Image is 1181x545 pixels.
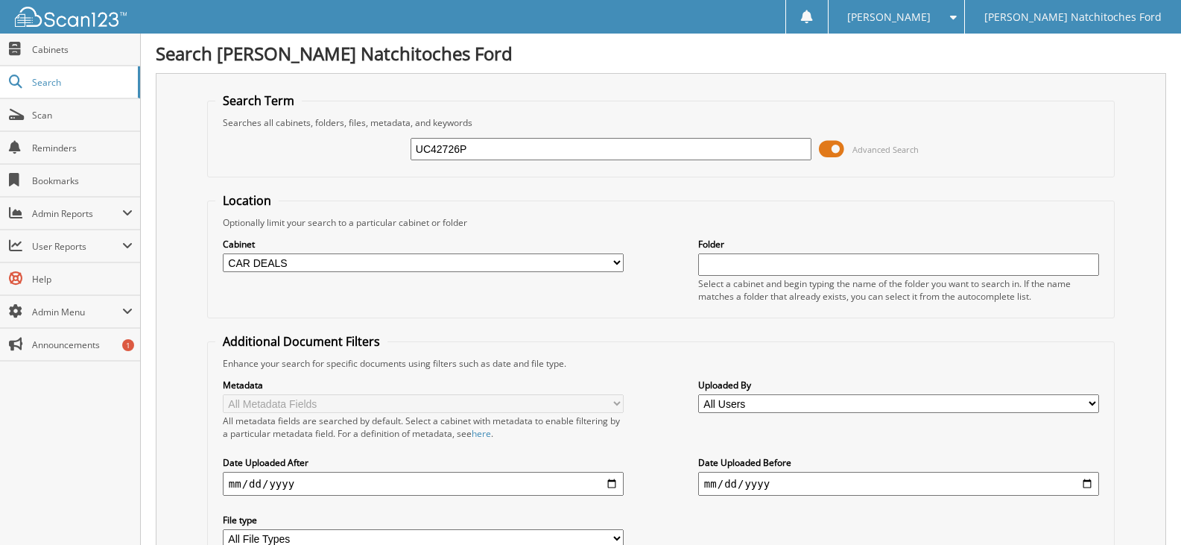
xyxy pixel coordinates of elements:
input: end [698,472,1099,496]
img: scan123-logo-white.svg [15,7,127,27]
span: [PERSON_NAME] [847,13,931,22]
div: Optionally limit your search to a particular cabinet or folder [215,216,1106,229]
label: Folder [698,238,1099,251]
span: [PERSON_NAME] Natchitoches Ford [984,13,1162,22]
div: All metadata fields are searched by default. Select a cabinet with metadata to enable filtering b... [223,415,624,440]
span: User Reports [32,240,122,253]
span: Scan [32,109,133,122]
span: Bookmarks [32,174,133,187]
label: Cabinet [223,238,624,251]
div: Select a cabinet and begin typing the name of the folder you want to search in. If the name match... [698,277,1099,303]
label: Metadata [223,379,624,391]
div: Searches all cabinets, folders, files, metadata, and keywords [215,116,1106,129]
label: Uploaded By [698,379,1099,391]
div: 1 [122,339,134,351]
h1: Search [PERSON_NAME] Natchitoches Ford [156,41,1166,66]
span: Announcements [32,338,133,351]
label: Date Uploaded Before [698,456,1099,469]
label: Date Uploaded After [223,456,624,469]
span: Search [32,76,130,89]
legend: Search Term [215,92,302,109]
a: here [472,427,491,440]
input: start [223,472,624,496]
label: File type [223,514,624,526]
span: Cabinets [32,43,133,56]
span: Advanced Search [852,144,919,155]
span: Admin Menu [32,306,122,318]
span: Help [32,273,133,286]
legend: Additional Document Filters [215,333,387,350]
span: Reminders [32,142,133,154]
span: Admin Reports [32,207,122,220]
legend: Location [215,192,279,209]
div: Enhance your search for specific documents using filters such as date and file type. [215,357,1106,370]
